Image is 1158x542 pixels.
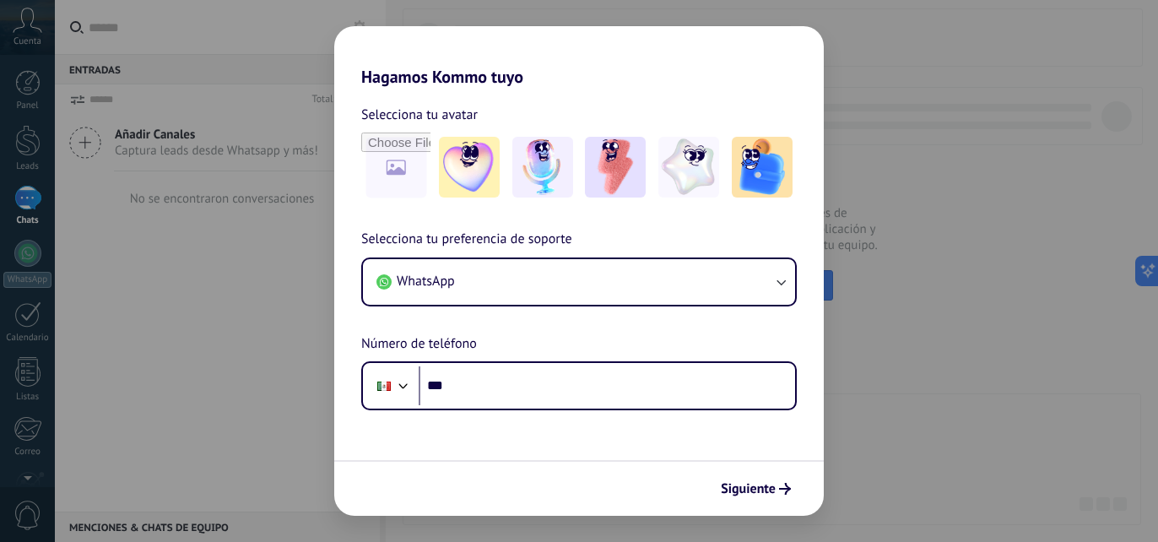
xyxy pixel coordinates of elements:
[361,104,478,126] span: Selecciona tu avatar
[713,474,798,503] button: Siguiente
[732,137,793,198] img: -5.jpeg
[363,259,795,305] button: WhatsApp
[585,137,646,198] img: -3.jpeg
[361,333,477,355] span: Número de teléfono
[658,137,719,198] img: -4.jpeg
[721,483,776,495] span: Siguiente
[397,273,455,290] span: WhatsApp
[439,137,500,198] img: -1.jpeg
[368,368,400,404] div: Mexico: + 52
[334,26,824,87] h2: Hagamos Kommo tuyo
[512,137,573,198] img: -2.jpeg
[361,229,572,251] span: Selecciona tu preferencia de soporte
